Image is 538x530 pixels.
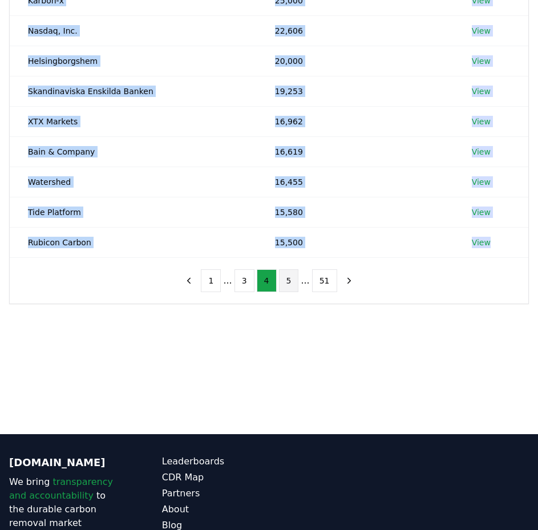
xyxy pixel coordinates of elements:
span: transparency and accountability [9,476,113,501]
a: View [472,176,491,188]
a: View [472,116,491,127]
td: 19,253 [257,76,454,106]
a: CDR Map [162,471,269,484]
a: View [472,237,491,248]
button: previous page [179,269,199,292]
td: Helsingborgshem [10,46,257,76]
td: Bain & Company [10,136,257,167]
li: ... [301,274,309,288]
td: 15,500 [257,227,454,257]
button: 5 [279,269,299,292]
p: We bring to the durable carbon removal market [9,475,116,530]
a: View [472,86,491,97]
a: Leaderboards [162,455,269,468]
a: View [472,146,491,157]
a: View [472,55,491,67]
a: View [472,25,491,37]
td: XTX Markets [10,106,257,136]
button: 1 [201,269,221,292]
button: 51 [312,269,337,292]
td: 15,580 [257,197,454,227]
td: 16,455 [257,167,454,197]
td: 16,962 [257,106,454,136]
button: 3 [234,269,254,292]
a: View [472,207,491,218]
li: ... [223,274,232,288]
p: [DOMAIN_NAME] [9,455,116,471]
td: 20,000 [257,46,454,76]
td: 22,606 [257,15,454,46]
button: 4 [257,269,277,292]
td: 16,619 [257,136,454,167]
td: Skandinaviska Enskilda Banken [10,76,257,106]
td: Rubicon Carbon [10,227,257,257]
td: Watershed [10,167,257,197]
a: Partners [162,487,269,500]
a: About [162,503,269,516]
td: Tide Platform [10,197,257,227]
td: Nasdaq, Inc. [10,15,257,46]
button: next page [339,269,359,292]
